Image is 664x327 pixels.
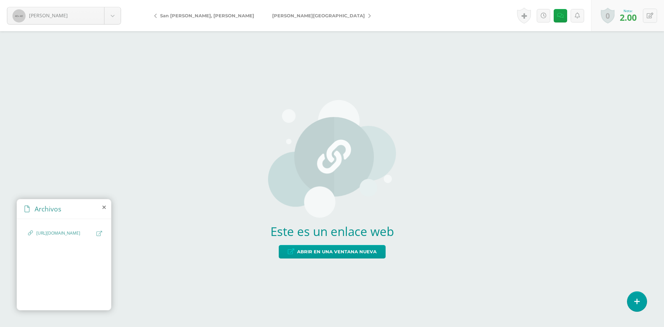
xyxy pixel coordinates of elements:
[35,204,61,214] span: Archivos
[620,11,637,23] span: 2.00
[297,245,377,258] span: Abrir en una ventana nueva
[7,7,121,24] a: [PERSON_NAME]
[102,205,106,210] i: close
[279,245,386,258] a: Abrir en una ventana nueva
[272,13,365,18] span: [PERSON_NAME][GEOGRAPHIC_DATA]
[620,8,637,13] div: Nota:
[12,9,26,22] img: 40x40
[268,223,396,239] h2: Este es un enlace web
[29,12,68,19] span: [PERSON_NAME]
[601,8,615,24] a: 0
[149,7,263,24] a: San [PERSON_NAME], [PERSON_NAME]
[263,7,376,24] a: [PERSON_NAME][GEOGRAPHIC_DATA]
[160,13,254,18] span: San [PERSON_NAME], [PERSON_NAME]
[268,100,396,218] img: url-placeholder.png
[36,230,93,237] span: [URL][DOMAIN_NAME]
